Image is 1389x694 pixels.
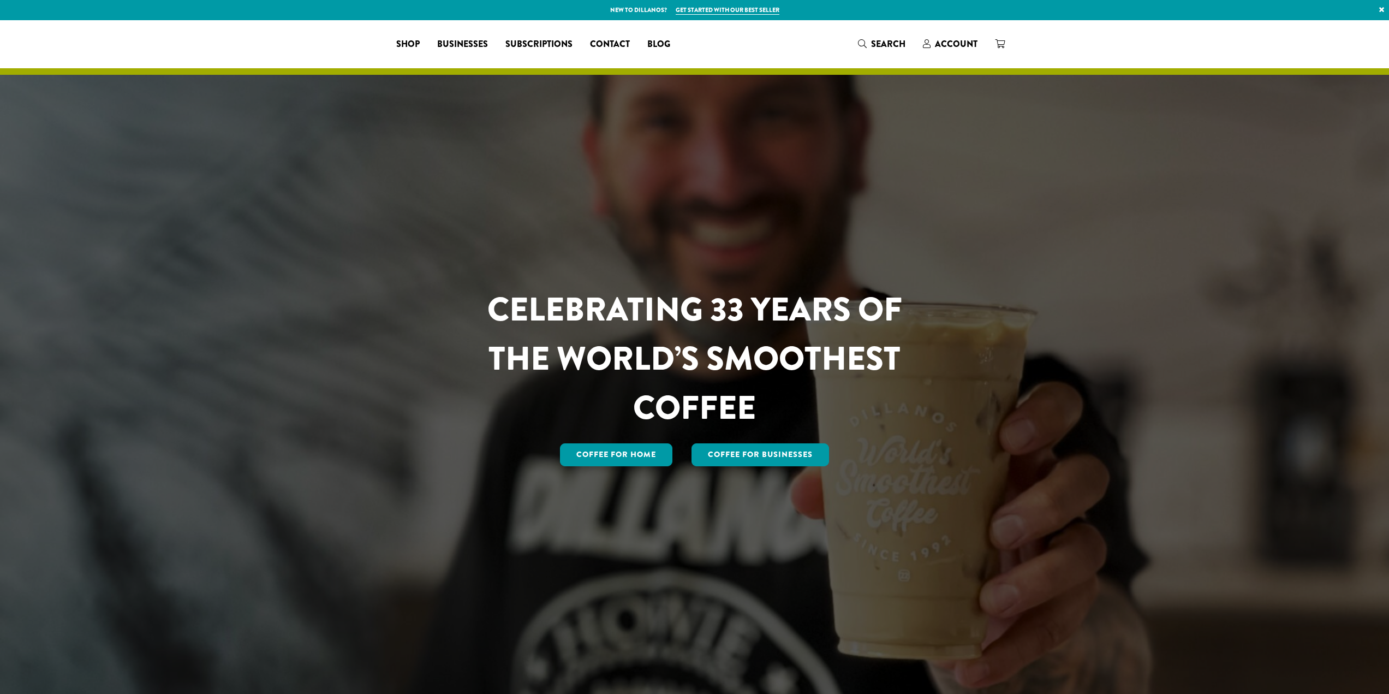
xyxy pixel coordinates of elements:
a: Get started with our best seller [676,5,779,15]
h1: CELEBRATING 33 YEARS OF THE WORLD’S SMOOTHEST COFFEE [455,285,934,432]
a: Coffee For Businesses [691,443,829,466]
span: Account [935,38,977,50]
a: Search [849,35,914,53]
span: Blog [647,38,670,51]
a: Coffee for Home [560,443,672,466]
span: Subscriptions [505,38,573,51]
span: Businesses [437,38,488,51]
a: Shop [388,35,428,53]
span: Shop [396,38,420,51]
span: Search [871,38,905,50]
span: Contact [590,38,630,51]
